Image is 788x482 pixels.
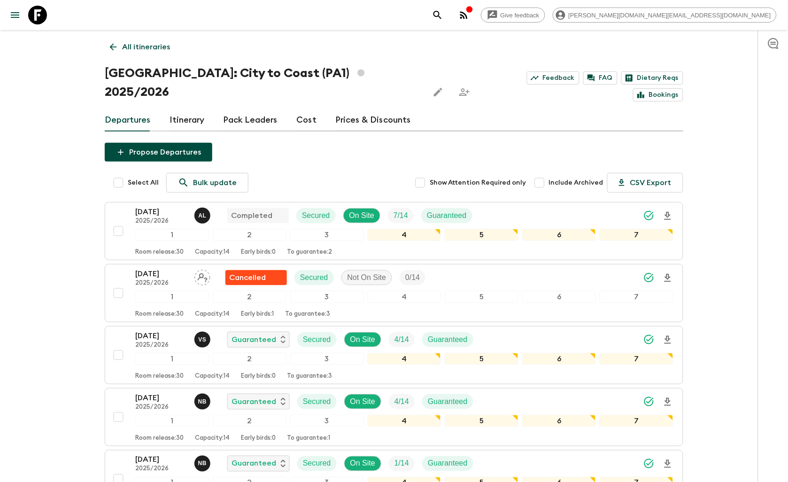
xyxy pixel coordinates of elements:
[195,311,230,318] p: Capacity: 14
[213,229,286,241] div: 2
[445,415,518,427] div: 5
[105,64,421,101] h1: [GEOGRAPHIC_DATA]: City to Coast (PA1) 2025/2026
[400,270,425,285] div: Trip Fill
[350,396,375,407] p: On Site
[122,41,170,53] p: All itineraries
[633,88,683,101] a: Bookings
[135,404,187,411] p: 2025/2026
[303,334,331,345] p: Secured
[241,373,276,380] p: Early birds: 0
[302,210,330,221] p: Secured
[389,394,415,409] div: Trip Fill
[297,394,337,409] div: Secured
[135,311,184,318] p: Room release: 30
[388,208,414,223] div: Trip Fill
[662,272,673,284] svg: Download Onboarding
[405,272,420,283] p: 0 / 14
[198,460,207,467] p: N B
[297,456,337,471] div: Secured
[522,291,596,303] div: 6
[105,388,683,446] button: [DATE]2025/2026Nafise BlakeGuaranteedSecuredOn SiteTrip FillGuaranteed1234567Room release:30Capac...
[297,332,337,347] div: Secured
[662,210,673,222] svg: Download Onboarding
[198,336,206,343] p: v S
[241,311,274,318] p: Early birds: 1
[368,291,441,303] div: 4
[662,334,673,346] svg: Download Onboarding
[348,272,386,283] p: Not On Site
[662,459,673,470] svg: Download Onboarding
[428,334,468,345] p: Guaranteed
[643,210,655,221] svg: Synced Successfully
[223,109,278,132] a: Pack Leaders
[194,272,210,280] span: Assign pack leader
[166,173,248,193] a: Bulk update
[241,249,276,256] p: Early birds: 0
[583,71,618,85] a: FAQ
[344,456,381,471] div: On Site
[213,415,286,427] div: 2
[135,466,187,473] p: 2025/2026
[344,332,381,347] div: On Site
[194,210,212,218] span: Abdiel Luis
[394,458,409,469] p: 1 / 14
[135,249,184,256] p: Room release: 30
[553,8,777,23] div: [PERSON_NAME][DOMAIN_NAME][EMAIL_ADDRESS][DOMAIN_NAME]
[427,210,467,221] p: Guaranteed
[300,272,328,283] p: Secured
[232,396,276,407] p: Guaranteed
[643,272,655,283] svg: Synced Successfully
[287,249,332,256] p: To guarantee: 2
[232,458,276,469] p: Guaranteed
[105,264,683,322] button: [DATE]2025/2026Assign pack leaderFlash Pack cancellationSecuredNot On SiteTrip Fill1234567Room re...
[394,210,408,221] p: 7 / 14
[344,394,381,409] div: On Site
[621,71,683,85] a: Dietary Reqs
[194,332,212,348] button: vS
[428,6,447,24] button: search adventures
[241,435,276,442] p: Early birds: 0
[287,373,332,380] p: To guarantee: 3
[290,353,364,365] div: 3
[193,177,237,188] p: Bulk update
[6,6,24,24] button: menu
[105,326,683,384] button: [DATE]2025/2026vincent ScottGuaranteedSecuredOn SiteTrip FillGuaranteed1234567Room release:30Capa...
[455,83,474,101] span: Share this itinerary
[135,280,187,287] p: 2025/2026
[522,353,596,365] div: 6
[600,291,673,303] div: 7
[290,291,364,303] div: 3
[195,373,230,380] p: Capacity: 14
[394,396,409,407] p: 4 / 14
[135,373,184,380] p: Room release: 30
[430,178,526,187] span: Show Attention Required only
[128,178,159,187] span: Select All
[428,458,468,469] p: Guaranteed
[231,210,272,221] p: Completed
[194,456,212,472] button: NB
[135,435,184,442] p: Room release: 30
[303,396,331,407] p: Secured
[135,342,187,349] p: 2025/2026
[389,332,415,347] div: Trip Fill
[662,396,673,408] svg: Download Onboarding
[213,353,286,365] div: 2
[607,173,683,193] button: CSV Export
[105,38,175,56] a: All itineraries
[195,435,230,442] p: Capacity: 14
[643,458,655,469] svg: Synced Successfully
[522,229,596,241] div: 6
[135,454,187,466] p: [DATE]
[135,218,187,225] p: 2025/2026
[394,334,409,345] p: 4 / 14
[445,229,518,241] div: 5
[135,392,187,404] p: [DATE]
[135,268,187,280] p: [DATE]
[296,208,336,223] div: Secured
[350,334,375,345] p: On Site
[213,291,286,303] div: 2
[445,291,518,303] div: 5
[232,334,276,345] p: Guaranteed
[368,229,441,241] div: 4
[194,459,212,466] span: Nafise Blake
